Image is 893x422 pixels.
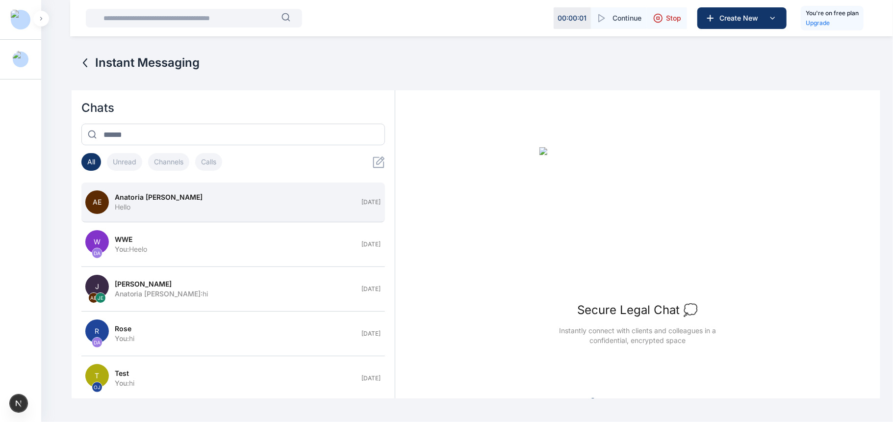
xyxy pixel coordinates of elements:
button: Unread [107,153,142,171]
span: DA [92,338,102,347]
span: AE [85,190,109,214]
span: Continue [612,13,641,23]
button: Calls [195,153,222,171]
span: [DATE] [362,374,381,382]
button: Logo [8,12,33,27]
button: AEAnatoria [PERSON_NAME]Hello[DATE] [81,183,385,222]
span: Create New [715,13,766,23]
span: [DATE] [362,285,381,293]
button: Stop [647,7,687,29]
span: DA [92,248,102,258]
span: [PERSON_NAME] [115,279,172,289]
p: 00 : 00 : 01 [558,13,587,23]
span: JE [96,293,105,303]
span: Instant Messaging [95,55,200,71]
span: You : [115,379,129,387]
button: Channels [148,153,189,171]
button: RDARoseYou:hi[DATE] [81,312,385,356]
span: WWE [115,235,132,244]
span: Anatoria [PERSON_NAME] [115,192,203,202]
span: Your legal chats are [600,396,686,406]
span: Anatoria [PERSON_NAME] : [115,290,203,298]
span: Stop [666,13,681,23]
button: Create New [697,7,787,29]
span: W [85,230,109,254]
span: [DATE] [362,198,381,206]
span: Instantly connect with clients and colleagues in a confidential, encrypted space [543,326,732,345]
span: Rose [115,324,131,334]
span: AE [89,293,99,303]
button: TOJtestYou:hi[DATE] [81,356,385,401]
div: Hello [115,202,356,212]
button: JAEJE[PERSON_NAME]Anatoria [PERSON_NAME]:hi[DATE] [81,267,385,312]
span: T [85,364,109,388]
div: hi [115,289,356,299]
button: Profile [13,52,28,67]
img: Profile [13,51,28,68]
span: You : [115,334,129,343]
div: Heelo [115,244,356,254]
span: J [85,275,109,298]
h2: Chats [81,100,385,116]
h3: Secure Legal Chat 💭 [577,302,698,318]
button: Continue [591,7,647,29]
div: hi [115,334,356,343]
span: [DATE] [362,330,381,338]
a: Upgrade [806,18,859,28]
h5: You're on free plan [806,8,859,18]
span: test [115,369,129,378]
span: OJ [92,382,102,392]
img: No Open Chat [539,147,736,294]
span: R [85,319,109,343]
div: hi [115,378,356,388]
button: WDAWWEYou:Heelo[DATE] [81,222,385,267]
span: [DATE] [362,240,381,248]
span: You : [115,245,129,253]
a: secure [664,397,686,405]
button: All [81,153,101,171]
img: Logo [11,10,30,29]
